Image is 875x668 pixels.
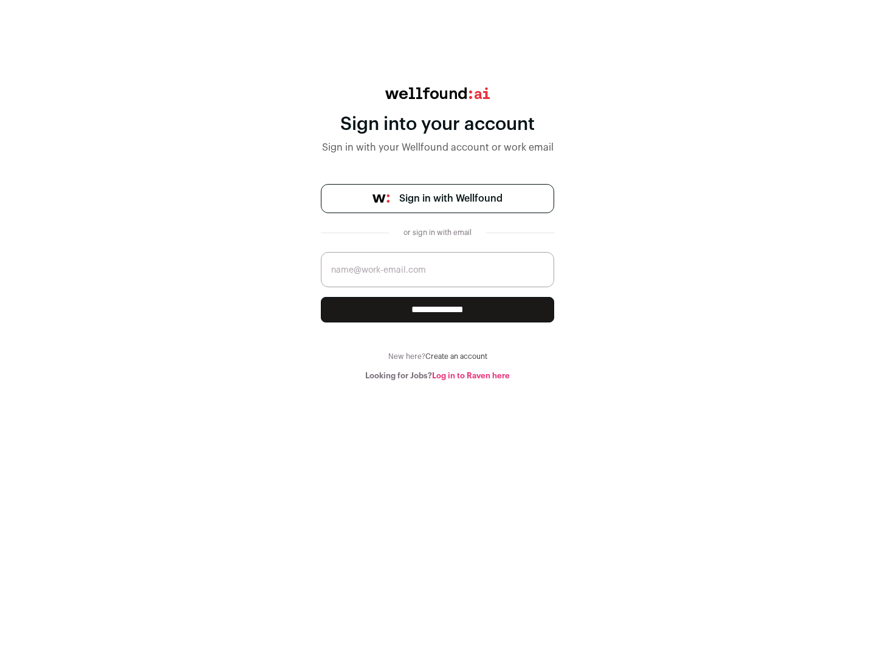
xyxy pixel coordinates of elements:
[321,371,554,381] div: Looking for Jobs?
[399,191,503,206] span: Sign in with Wellfound
[321,252,554,287] input: name@work-email.com
[321,184,554,213] a: Sign in with Wellfound
[372,194,389,203] img: wellfound-symbol-flush-black-fb3c872781a75f747ccb3a119075da62bfe97bd399995f84a933054e44a575c4.png
[321,352,554,361] div: New here?
[432,372,510,380] a: Log in to Raven here
[425,353,487,360] a: Create an account
[321,140,554,155] div: Sign in with your Wellfound account or work email
[385,87,490,99] img: wellfound:ai
[321,114,554,135] div: Sign into your account
[399,228,476,237] div: or sign in with email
